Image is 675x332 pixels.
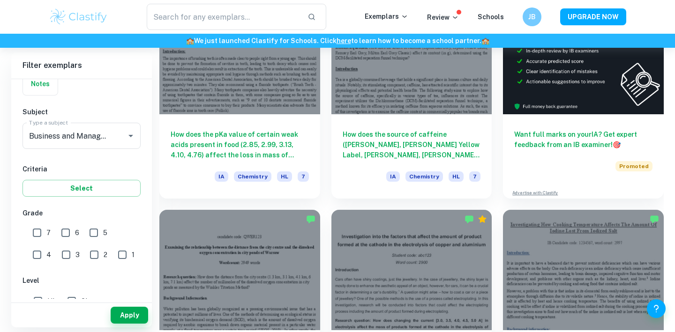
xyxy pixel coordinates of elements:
[650,214,659,224] img: Marked
[298,171,309,182] span: 7
[46,250,51,260] span: 4
[527,12,538,22] h6: JB
[365,11,408,22] p: Exemplars
[427,12,459,22] p: Review
[512,190,558,196] a: Advertise with Clastify
[81,296,89,306] span: SL
[49,7,108,26] img: Clastify logo
[306,214,315,224] img: Marked
[343,129,481,160] h6: How does the source of caffeine ([PERSON_NAME], [PERSON_NAME] Yellow Label, [PERSON_NAME], [PERSO...
[277,171,292,182] span: HL
[449,171,464,182] span: HL
[613,141,621,148] span: 🎯
[186,37,194,44] span: 🏫
[47,296,56,306] span: HL
[478,214,487,224] div: Premium
[124,129,137,142] button: Open
[22,180,141,197] button: Select
[234,171,271,182] span: Chemistry
[22,275,141,286] h6: Level
[469,171,480,182] span: 7
[514,129,652,150] h6: Want full marks on your IA ? Get expert feedback from an IB examiner!
[405,171,443,182] span: Chemistry
[147,4,300,30] input: Search for any exemplars...
[215,171,228,182] span: IA
[523,7,541,26] button: JB
[103,228,107,238] span: 5
[132,250,135,260] span: 1
[46,228,51,238] span: 7
[29,118,68,126] label: Type a subject
[337,37,351,44] a: here
[22,164,141,174] h6: Criteria
[11,52,152,79] h6: Filter exemplars
[615,161,652,171] span: Promoted
[478,13,504,21] a: Schools
[104,250,107,260] span: 2
[481,37,489,44] span: 🏫
[75,228,79,238] span: 6
[647,299,666,318] button: Help and Feedback
[22,107,141,117] h6: Subject
[22,208,141,218] h6: Grade
[560,8,626,25] button: UPGRADE NOW
[386,171,400,182] span: IA
[75,250,80,260] span: 3
[111,307,148,324] button: Apply
[465,214,474,224] img: Marked
[171,129,309,160] h6: How does the pKa value of certain weak acids present in food (2.85, 2.99, 3.13, 4.10, 4.76) affec...
[2,36,673,46] h6: We just launched Clastify for Schools. Click to learn how to become a school partner.
[23,73,58,95] button: Notes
